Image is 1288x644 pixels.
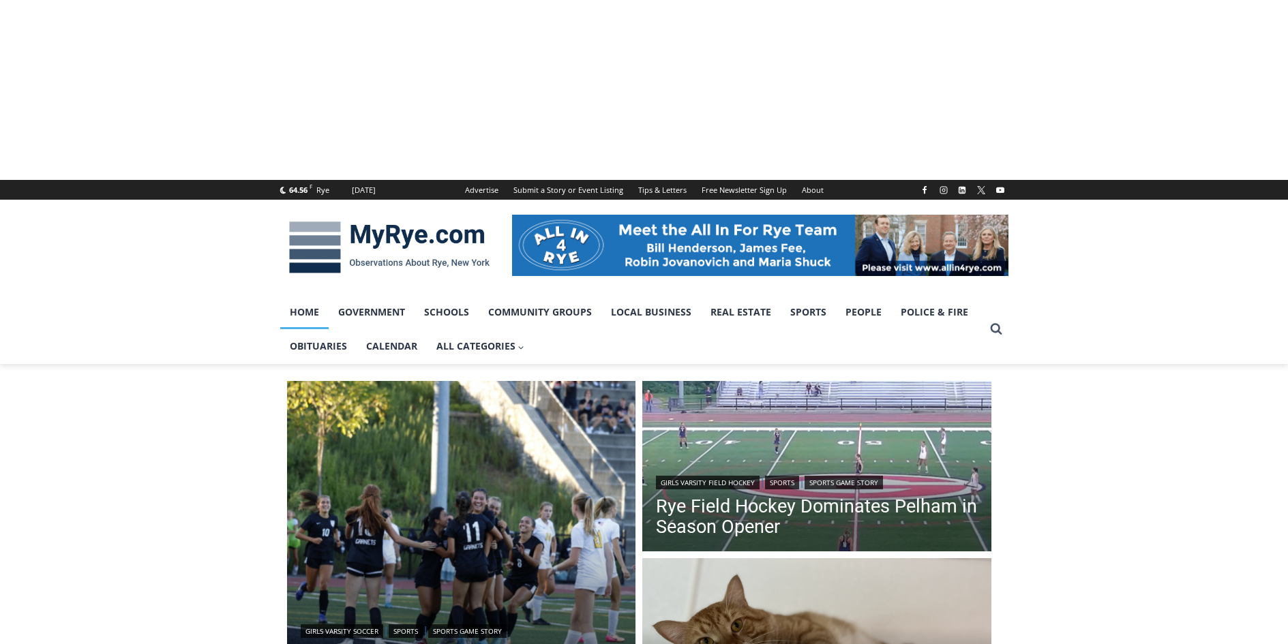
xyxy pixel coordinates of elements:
[765,476,799,489] a: Sports
[301,624,383,638] a: Girls Varsity Soccer
[428,624,507,638] a: Sports Game Story
[656,496,978,537] a: Rye Field Hockey Dominates Pelham in Season Opener
[427,329,535,363] a: All Categories
[301,622,623,638] div: | |
[352,184,376,196] div: [DATE]
[642,381,991,555] a: Read More Rye Field Hockey Dominates Pelham in Season Opener
[458,180,506,200] a: Advertise
[506,180,631,200] a: Submit a Story or Event Listing
[935,182,952,198] a: Instagram
[992,182,1008,198] a: YouTube
[656,473,978,489] div: | |
[458,180,831,200] nav: Secondary Navigation
[694,180,794,200] a: Free Newsletter Sign Up
[436,339,525,354] span: All Categories
[329,295,415,329] a: Government
[916,182,933,198] a: Facebook
[836,295,891,329] a: People
[289,185,308,195] span: 64.56
[280,295,329,329] a: Home
[601,295,701,329] a: Local Business
[280,329,357,363] a: Obituaries
[280,212,498,283] img: MyRye.com
[280,295,984,364] nav: Primary Navigation
[781,295,836,329] a: Sports
[512,215,1008,276] img: All in for Rye
[479,295,601,329] a: Community Groups
[415,295,479,329] a: Schools
[642,381,991,555] img: (PHOTO: The Rye Girls Field Hockey Team defeated Pelham 3-0 on Tuesday to move to 3-0 in 2024.)
[973,182,989,198] a: X
[310,183,312,190] span: F
[984,317,1008,341] button: View Search Form
[656,476,760,489] a: Girls Varsity Field Hockey
[357,329,427,363] a: Calendar
[316,184,329,196] div: Rye
[389,624,423,638] a: Sports
[701,295,781,329] a: Real Estate
[954,182,970,198] a: Linkedin
[891,295,978,329] a: Police & Fire
[631,180,694,200] a: Tips & Letters
[794,180,831,200] a: About
[805,476,883,489] a: Sports Game Story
